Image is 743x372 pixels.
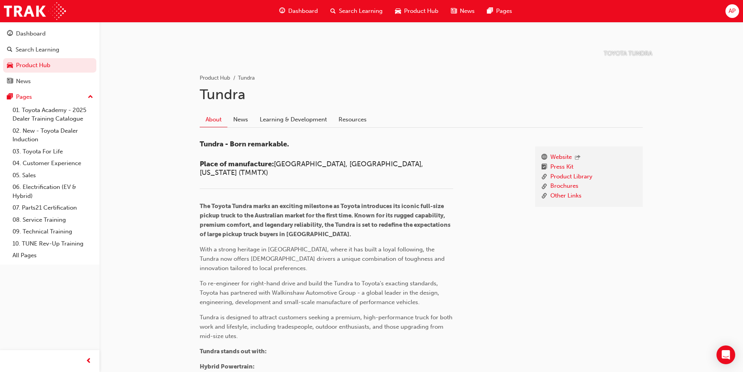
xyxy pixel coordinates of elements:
a: News [227,112,254,127]
a: search-iconSearch Learning [324,3,389,19]
span: news-icon [451,6,457,16]
a: 07. Parts21 Certification [9,202,96,214]
a: All Pages [9,249,96,262]
span: To re-engineer for right-hand drive and build the Tundra to Toyota's exacting standards, Toyota h... [200,280,441,306]
span: With a strong heritage in [GEOGRAPHIC_DATA], where it has built a loyal following, the Tundra now... [200,246,446,272]
a: Product Hub [200,75,230,81]
span: link-icon [541,172,547,182]
a: Other Links [550,191,582,201]
span: News [460,7,475,16]
a: Product Library [550,172,592,182]
span: [GEOGRAPHIC_DATA], [GEOGRAPHIC_DATA], [US_STATE] (TMMTX) [200,160,425,177]
a: Press Kit [550,162,573,172]
span: Tundra - Born remarkable. [200,140,289,148]
a: 06. Electrification (EV & Hybrid) [9,181,96,202]
span: booktick-icon [541,162,547,172]
span: Tundra is designed to attract customers seeking a premium, high-performance truck for both work a... [200,314,454,340]
a: 09. Technical Training [9,226,96,238]
a: About [200,112,227,127]
span: outbound-icon [575,155,580,161]
span: www-icon [541,153,547,163]
span: Product Hub [404,7,438,16]
span: search-icon [330,6,336,16]
span: Dashboard [288,7,318,16]
a: Website [550,153,572,163]
a: Learning & Development [254,112,333,127]
a: 02. New - Toyota Dealer Induction [9,125,96,146]
span: up-icon [88,92,93,102]
a: Brochures [550,182,578,191]
a: guage-iconDashboard [273,3,324,19]
li: Tundra [238,74,255,83]
span: prev-icon [86,356,92,366]
span: pages-icon [7,94,13,101]
span: news-icon [7,78,13,85]
a: 08. Service Training [9,214,96,226]
div: Search Learning [16,45,59,54]
h1: Tundra [200,86,643,103]
span: Tundra stands out with: [200,348,267,355]
span: link-icon [541,191,547,201]
span: AP [729,7,736,16]
a: 10. TUNE Rev-Up Training [9,238,96,250]
div: News [16,77,31,86]
span: car-icon [7,62,13,69]
a: 03. Toyota For Life [9,146,96,158]
img: Trak [4,2,66,20]
span: pages-icon [487,6,493,16]
a: 05. Sales [9,169,96,182]
a: 01. Toyota Academy - 2025 Dealer Training Catalogue [9,104,96,125]
a: 04. Customer Experience [9,157,96,169]
span: link-icon [541,182,547,191]
button: Pages [3,90,96,104]
span: Search Learning [339,7,383,16]
button: AP [725,4,739,18]
span: Pages [496,7,512,16]
span: Hybrid Powertrain: [200,363,255,370]
p: TOYOTA TUNDRA [604,49,652,58]
a: news-iconNews [445,3,481,19]
span: The Toyota Tundra marks an exciting milestone as Toyota introduces its iconic full-size pickup tr... [200,203,452,238]
span: search-icon [7,46,12,53]
a: Dashboard [3,27,96,41]
span: car-icon [395,6,401,16]
a: Resources [333,112,372,127]
a: pages-iconPages [481,3,518,19]
a: News [3,74,96,89]
a: car-iconProduct Hub [389,3,445,19]
span: guage-icon [7,30,13,37]
div: Pages [16,93,32,101]
span: Place of manufacture: [200,160,274,168]
a: Search Learning [3,43,96,57]
button: DashboardSearch LearningProduct HubNews [3,25,96,90]
a: Product Hub [3,58,96,73]
div: Dashboard [16,29,46,38]
span: guage-icon [279,6,285,16]
div: Open Intercom Messenger [716,345,735,364]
